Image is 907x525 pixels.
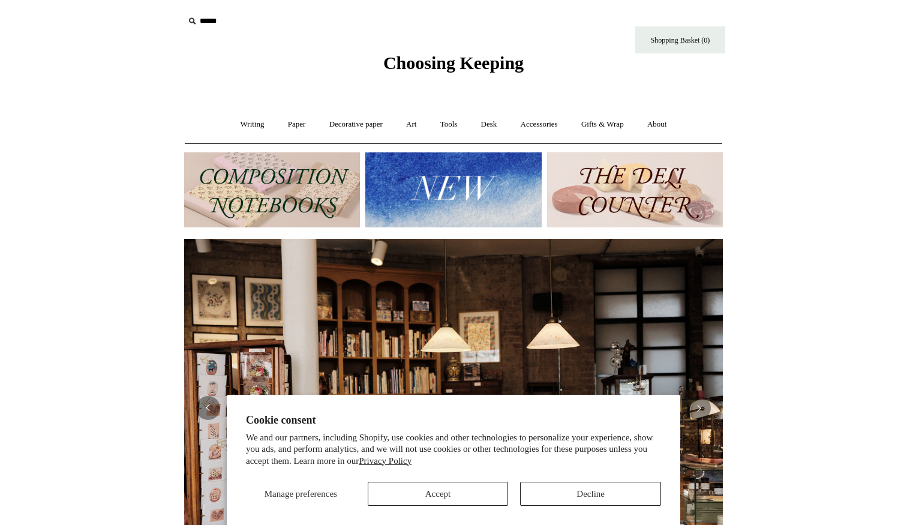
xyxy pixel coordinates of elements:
a: Privacy Policy [359,456,412,466]
button: Manage preferences [246,482,356,506]
img: The Deli Counter [547,152,723,227]
a: Decorative paper [319,109,394,140]
button: Accept [368,482,509,506]
a: Writing [230,109,275,140]
a: Paper [277,109,317,140]
button: Previous [196,396,220,420]
a: About [636,109,678,140]
button: Decline [520,482,661,506]
span: Choosing Keeping [383,53,524,73]
a: Choosing Keeping [383,62,524,71]
h2: Cookie consent [246,414,661,427]
a: Gifts & Wrap [570,109,635,140]
img: 202302 Composition ledgers.jpg__PID:69722ee6-fa44-49dd-a067-31375e5d54ec [184,152,360,227]
a: Desk [470,109,508,140]
a: Shopping Basket (0) [635,26,725,53]
p: We and our partners, including Shopify, use cookies and other technologies to personalize your ex... [246,432,661,467]
a: Art [395,109,427,140]
img: New.jpg__PID:f73bdf93-380a-4a35-bcfe-7823039498e1 [365,152,541,227]
button: Next [687,396,711,420]
a: Accessories [510,109,569,140]
a: Tools [430,109,468,140]
span: Manage preferences [265,489,337,499]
